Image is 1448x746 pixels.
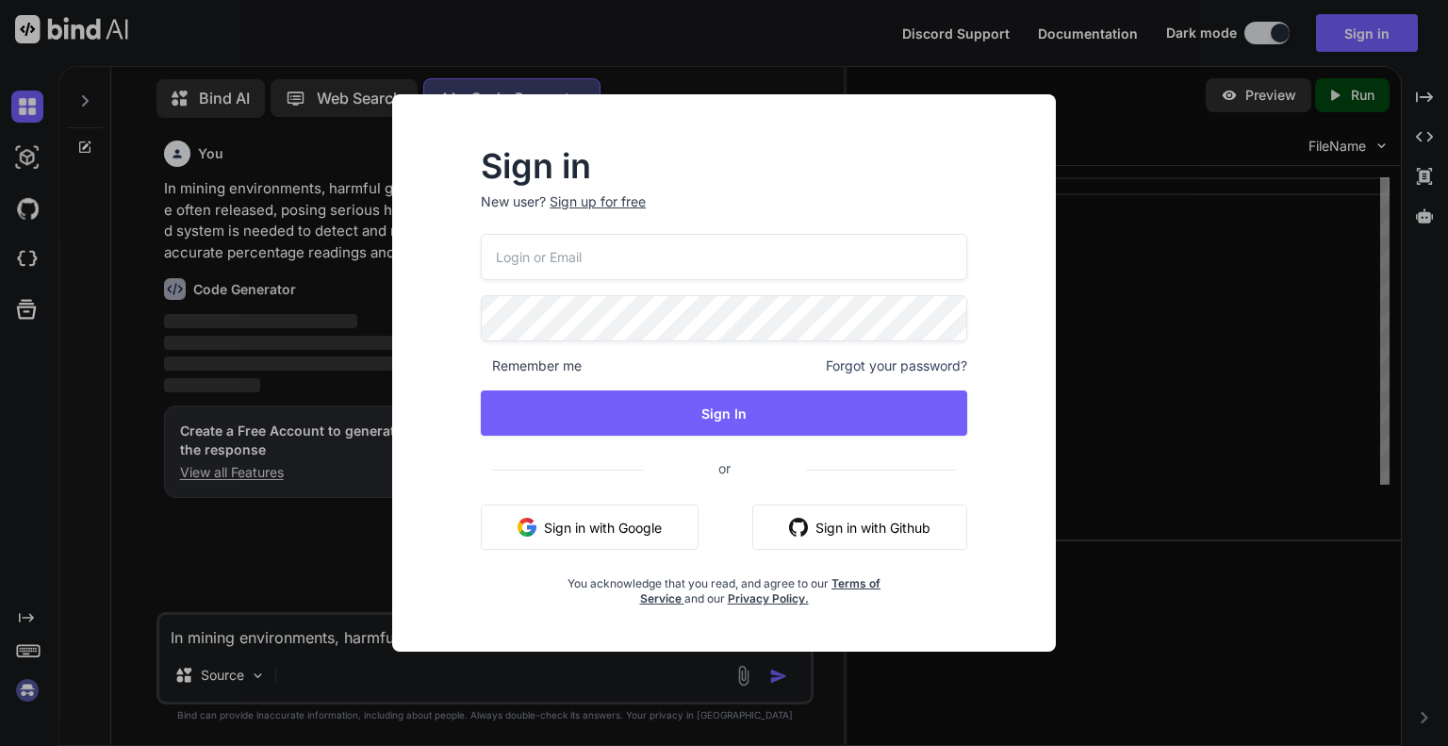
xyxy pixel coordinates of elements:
[481,390,967,436] button: Sign In
[481,356,582,375] span: Remember me
[640,576,881,605] a: Terms of Service
[826,356,967,375] span: Forgot your password?
[518,518,536,537] img: google
[481,192,967,234] p: New user?
[728,591,809,605] a: Privacy Policy.
[481,151,967,181] h2: Sign in
[752,505,967,550] button: Sign in with Github
[643,445,806,491] span: or
[481,234,967,280] input: Login or Email
[550,192,646,211] div: Sign up for free
[481,505,699,550] button: Sign in with Google
[562,565,886,606] div: You acknowledge that you read, and agree to our and our
[789,518,808,537] img: github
